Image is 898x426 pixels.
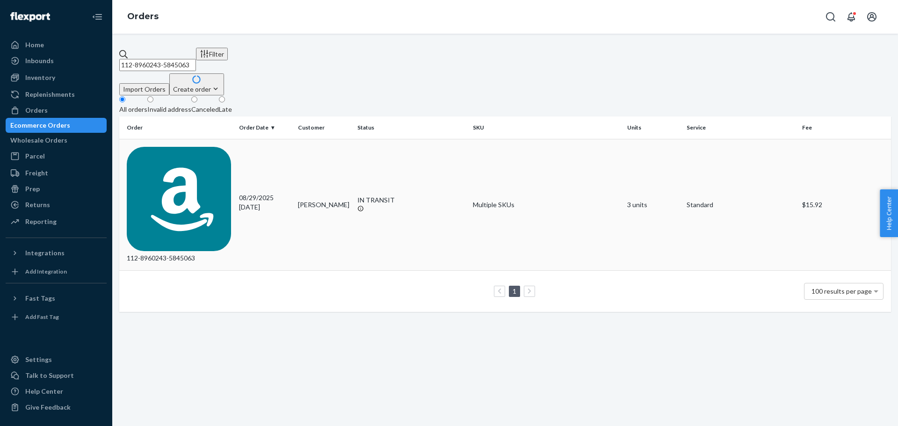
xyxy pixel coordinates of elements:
a: Help Center [6,384,107,399]
th: Status [354,116,470,139]
button: Integrations [6,245,107,260]
a: Talk to Support [6,368,107,383]
a: Orders [6,103,107,118]
a: Parcel [6,149,107,164]
div: Home [25,40,44,50]
a: Freight [6,166,107,181]
a: Wholesale Orders [6,133,107,148]
a: Replenishments [6,87,107,102]
input: All orders [119,96,125,102]
div: 112-8960243-5845063 [127,147,232,263]
div: Orders [25,106,48,115]
button: Import Orders [119,83,169,95]
div: Replenishments [25,90,75,99]
button: Open notifications [842,7,861,26]
a: Prep [6,181,107,196]
a: Returns [6,197,107,212]
td: [PERSON_NAME] [294,139,354,271]
td: Multiple SKUs [469,139,623,271]
button: Fast Tags [6,291,107,306]
img: Flexport logo [10,12,50,22]
button: Give Feedback [6,400,107,415]
ol: breadcrumbs [120,3,166,30]
div: Settings [25,355,52,364]
a: Inventory [6,70,107,85]
input: Canceled [191,96,197,102]
div: IN TRANSIT [357,195,466,205]
div: Wholesale Orders [10,136,67,145]
div: Talk to Support [25,371,74,380]
th: SKU [469,116,623,139]
div: Parcel [25,152,45,161]
button: Filter [196,48,228,60]
a: Orders [127,11,159,22]
div: Inbounds [25,56,54,65]
div: Canceled [191,105,219,114]
div: Inventory [25,73,55,82]
input: Search orders [119,59,196,71]
div: Late [219,105,232,114]
div: Fast Tags [25,294,55,303]
div: Returns [25,200,50,209]
a: Ecommerce Orders [6,118,107,133]
button: Open Search Box [821,7,840,26]
div: Ecommerce Orders [10,121,70,130]
span: 100 results per page [811,287,872,295]
th: Order [119,116,235,139]
div: Reporting [25,217,57,226]
input: Invalid address [147,96,153,102]
a: Inbounds [6,53,107,68]
div: All orders [119,105,147,114]
a: Add Integration [6,264,107,279]
div: Create order [173,84,220,94]
p: Standard [687,200,795,209]
th: Units [623,116,683,139]
button: Close Navigation [88,7,107,26]
div: Filter [200,49,224,59]
div: Give Feedback [25,403,71,412]
div: Add Fast Tag [25,313,59,321]
a: Home [6,37,107,52]
div: Customer [298,123,350,131]
td: 3 units [623,139,683,271]
th: Fee [798,116,891,139]
td: $15.92 [798,139,891,271]
button: Open account menu [862,7,881,26]
div: Help Center [25,387,63,396]
div: Freight [25,168,48,178]
input: Late [219,96,225,102]
div: Add Integration [25,267,67,275]
div: Integrations [25,248,65,258]
a: Settings [6,352,107,367]
a: Add Fast Tag [6,310,107,325]
button: Create order [169,73,224,95]
div: 08/29/2025 [239,193,291,212]
a: Page 1 is your current page [511,287,518,295]
th: Service [683,116,799,139]
p: [DATE] [239,202,291,212]
div: Prep [25,184,40,194]
a: Reporting [6,214,107,229]
th: Order Date [235,116,295,139]
div: Invalid address [147,105,191,114]
button: Help Center [880,189,898,237]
